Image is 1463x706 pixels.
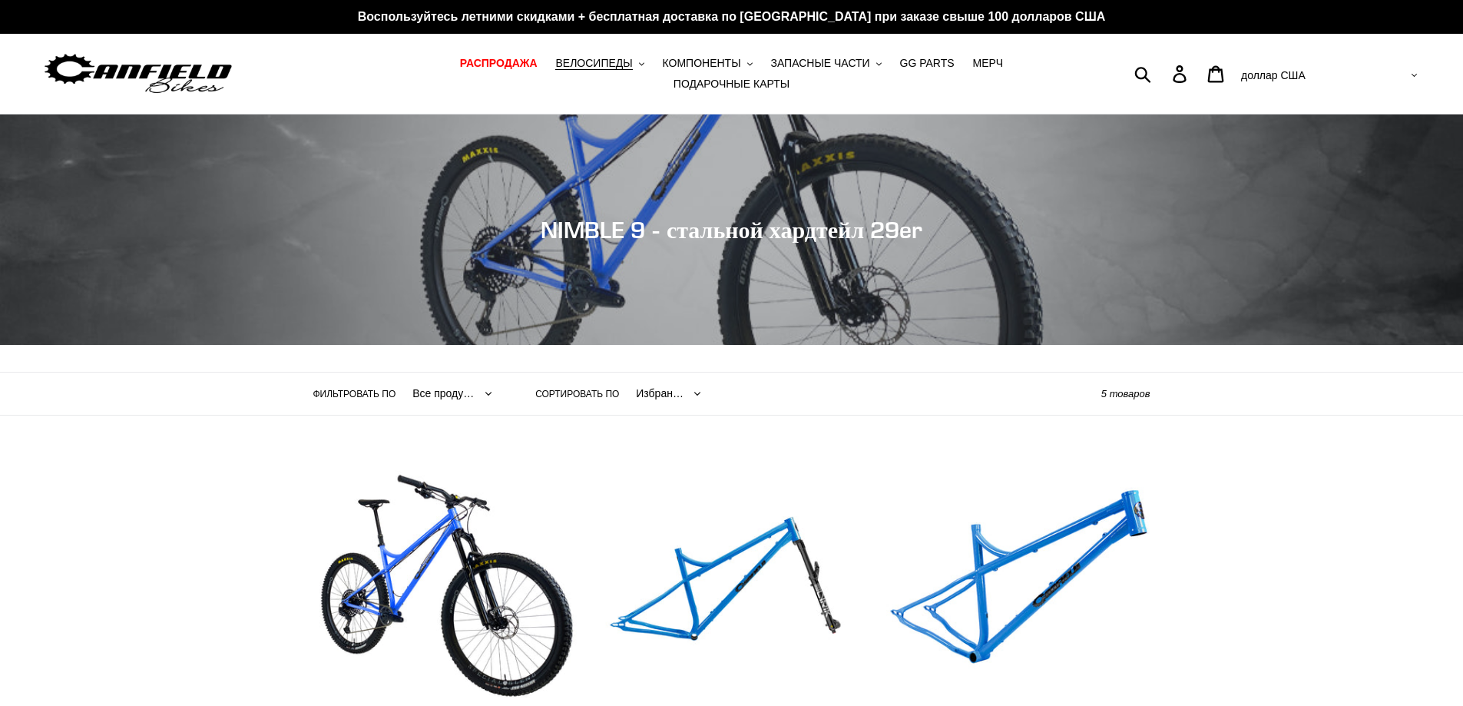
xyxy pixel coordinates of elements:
[42,50,234,98] img: Велосипеды Кэнфилд
[655,53,760,74] button: КОМПОНЕНТЫ
[965,53,1011,74] a: МЕРЧ
[973,57,1004,69] font: МЕРЧ
[460,57,538,69] font: РАСПРОДАЖА
[555,57,632,69] font: ВЕЛОСИПЕДЫ
[452,53,545,74] a: РАСПРОДАЖА
[541,216,922,244] font: NIMBLE 9 - стальной хардтейл 29er
[666,74,797,94] a: ПОДАРОЧНЫЕ КАРТЫ
[1143,57,1182,91] input: Поиск
[900,57,955,69] font: GG PARTS
[535,389,619,399] font: Сортировать по
[674,78,789,90] font: ПОДАРОЧНЫЕ КАРТЫ
[313,389,396,399] font: Фильтровать по
[663,57,741,69] font: КОМПОНЕНТЫ
[892,53,962,74] a: GG PARTS
[1101,388,1150,399] font: 5 товаров
[770,57,869,69] font: ЗАПАСНЫЕ ЧАСТИ
[358,10,1106,23] font: Воспользуйтесь летними скидками + бесплатная доставка по [GEOGRAPHIC_DATA] при заказе свыше 100 д...
[763,53,889,74] button: ЗАПАСНЫЕ ЧАСТИ
[548,53,651,74] button: ВЕЛОСИПЕДЫ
